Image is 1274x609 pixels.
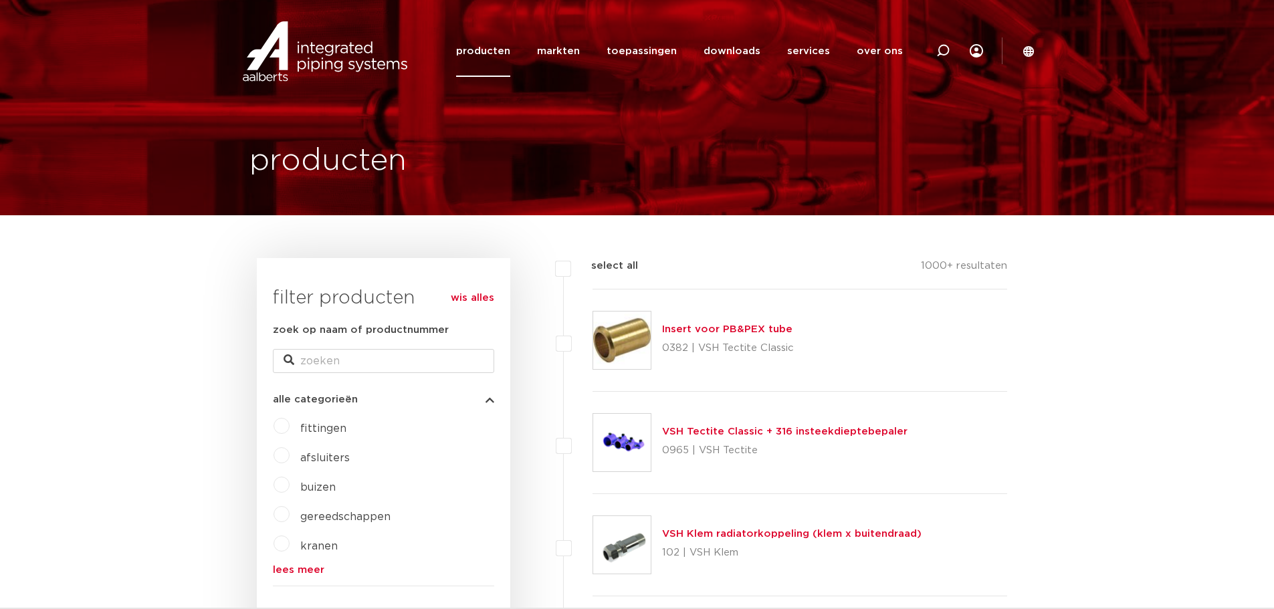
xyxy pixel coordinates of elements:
[921,258,1007,279] p: 1000+ resultaten
[273,322,449,338] label: zoek op naam of productnummer
[970,36,983,66] div: my IPS
[607,25,677,77] a: toepassingen
[273,285,494,312] h3: filter producten
[662,324,792,334] a: Insert voor PB&PEX tube
[451,290,494,306] a: wis alles
[704,25,760,77] a: downloads
[273,565,494,575] a: lees meer
[857,25,903,77] a: over ons
[300,482,336,493] a: buizen
[662,338,794,359] p: 0382 | VSH Tectite Classic
[273,394,494,404] button: alle categorieën
[249,140,407,182] h1: producten
[300,423,346,434] a: fittingen
[662,427,908,437] a: VSH Tectite Classic + 316 insteekdieptebepaler
[662,529,922,539] a: VSH Klem radiatorkoppeling (klem x buitendraad)
[537,25,580,77] a: markten
[273,349,494,373] input: zoeken
[456,25,510,77] a: producten
[300,541,338,552] a: kranen
[593,312,651,369] img: Thumbnail for Insert voor PB&PEX tube
[300,453,350,463] a: afsluiters
[593,414,651,471] img: Thumbnail for VSH Tectite Classic + 316 insteekdieptebepaler
[456,25,903,77] nav: Menu
[273,394,358,404] span: alle categorieën
[300,511,391,522] a: gereedschappen
[593,516,651,574] img: Thumbnail for VSH Klem radiatorkoppeling (klem x buitendraad)
[662,542,922,564] p: 102 | VSH Klem
[787,25,830,77] a: services
[662,440,908,461] p: 0965 | VSH Tectite
[571,258,638,274] label: select all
